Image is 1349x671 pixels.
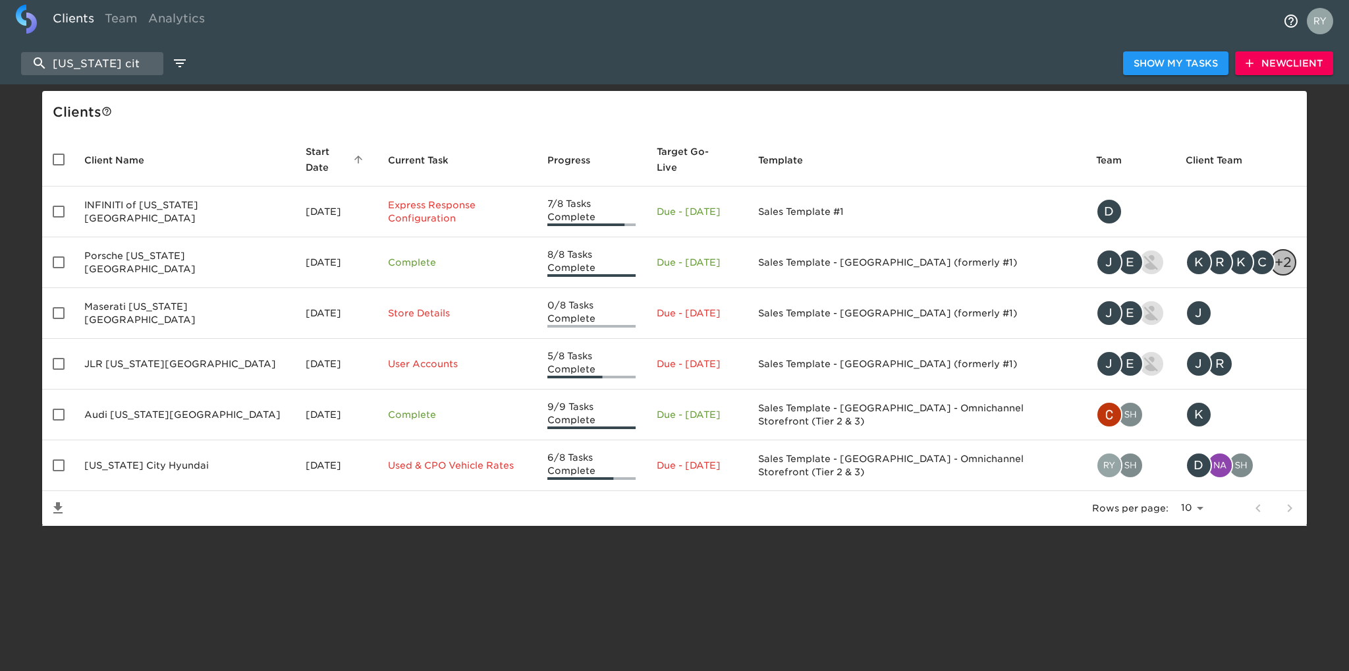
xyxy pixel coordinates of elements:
td: 8/8 Tasks Complete [537,237,647,288]
td: [DATE] [295,288,377,339]
p: Rows per page: [1092,502,1169,515]
p: Due - [DATE] [657,306,737,320]
div: R [1207,249,1233,276]
p: Store Details [388,306,526,320]
div: E [1117,351,1143,377]
td: [DATE] [295,440,377,491]
div: Client s [53,102,1302,123]
img: Profile [1307,8,1333,34]
span: Client Team [1186,152,1259,168]
button: NewClient [1235,51,1333,76]
td: 6/8 Tasks Complete [537,440,647,491]
img: kevin.lo@roadster.com [1140,250,1163,274]
div: K [1186,401,1212,428]
a: Analytics [143,5,210,37]
input: search [21,52,163,75]
div: jsirna@aristocratmotors.com, RGupta@dealersocket.com [1186,351,1296,377]
select: rows per page [1174,498,1208,518]
td: Sales Template #1 [748,187,1086,237]
div: C [1249,249,1275,276]
div: D [1096,198,1122,225]
p: Complete [388,256,526,269]
div: R [1207,351,1233,377]
td: [DATE] [295,339,377,390]
span: Start Date [306,144,366,175]
td: Sales Template - [GEOGRAPHIC_DATA] - Omnichannel Storefront (Tier 2 & 3) [748,440,1086,491]
span: Progress [547,152,607,168]
p: Used & CPO Vehicle Rates [388,459,526,472]
div: karl@molleautogroup.com [1186,401,1296,428]
span: Team [1096,152,1139,168]
span: Target Go-Live [657,144,737,175]
span: This is the next Task in this Hub that should be completed [388,152,449,168]
img: ryan.dale@roadster.com [1097,453,1121,477]
div: dyoung@kansascityhyundai.com, naresh.bodla@cdk.com, shashikar.shamboor@cdk.com [1186,452,1296,479]
div: justin.gervais@roadster.com, eric.petor@roadster.com, kevin.lo@roadster.com [1096,351,1165,377]
p: Due - [DATE] [657,408,737,421]
button: notifications [1275,5,1307,37]
div: E [1117,300,1143,326]
td: [DATE] [295,187,377,237]
div: J [1186,351,1212,377]
p: Express Response Configuration [388,198,526,225]
td: Porsche [US_STATE][GEOGRAPHIC_DATA] [74,237,295,288]
img: shashikar.shamboor@cdk.com [1229,453,1253,477]
p: Due - [DATE] [657,205,737,218]
div: + 2 [1270,249,1296,276]
td: Sales Template - [GEOGRAPHIC_DATA] (formerly #1) [748,339,1086,390]
td: [US_STATE] City Hyundai [74,440,295,491]
p: Due - [DATE] [657,357,737,370]
td: JLR [US_STATE][GEOGRAPHIC_DATA] [74,339,295,390]
td: Maserati [US_STATE][GEOGRAPHIC_DATA] [74,288,295,339]
img: logo [16,5,37,34]
span: Show My Tasks [1134,55,1218,72]
img: kevin.lo@roadster.com [1140,352,1163,376]
span: Current Task [388,152,466,168]
img: kevin.lo@roadster.com [1140,301,1163,325]
div: D [1186,452,1212,479]
td: Sales Template - [GEOGRAPHIC_DATA] (formerly #1) [748,237,1086,288]
p: Due - [DATE] [657,256,737,269]
div: jponziani@dealerinspire.com [1186,300,1296,326]
p: User Accounts [388,357,526,370]
td: 7/8 Tasks Complete [537,187,647,237]
button: edit [169,52,191,74]
span: Calculated based on the start date and the duration of all Tasks contained in this Hub. [657,144,720,175]
div: christopher.mccarthy@roadster.com, shresta.mandala@cdk.com [1096,401,1165,428]
button: Save List [42,492,74,524]
p: Due - [DATE] [657,459,737,472]
button: Show My Tasks [1123,51,1228,76]
span: Template [758,152,820,168]
td: [DATE] [295,390,377,440]
td: INFINITI of [US_STATE][GEOGRAPHIC_DATA] [74,187,295,237]
div: kris.nielsen@soaveauto.com, Robert.Hellweg@SoaveAuto.com, kate.crockett@SoaveAuto.com, chuck.obri... [1186,249,1296,276]
img: shashikar.shamboor@cdk.com [1118,453,1142,477]
td: 0/8 Tasks Complete [537,288,647,339]
table: enhanced table [42,133,1307,526]
svg: This is a list of all of your clients and clients shared with you [101,106,112,117]
td: Sales Template - [GEOGRAPHIC_DATA] - Omnichannel Storefront (Tier 2 & 3) [748,390,1086,440]
td: Audi [US_STATE][GEOGRAPHIC_DATA] [74,390,295,440]
div: danny@roadster.com [1096,198,1165,225]
img: christopher.mccarthy@roadster.com [1097,403,1121,426]
div: J [1096,351,1122,377]
span: Client Name [84,152,161,168]
td: 5/8 Tasks Complete [537,339,647,390]
div: J [1096,249,1122,276]
img: shresta.mandala@cdk.com [1118,403,1142,426]
div: K [1228,249,1254,276]
div: E [1117,249,1143,276]
div: J [1096,300,1122,326]
img: naresh.bodla@cdk.com [1208,453,1232,477]
p: Complete [388,408,526,421]
div: J [1186,300,1212,326]
a: Team [99,5,143,37]
a: Clients [47,5,99,37]
div: K [1186,249,1212,276]
td: 9/9 Tasks Complete [537,390,647,440]
span: New Client [1246,55,1323,72]
td: [DATE] [295,237,377,288]
div: justin.gervais@roadster.com, eric.petor@roadster.com, kevin.lo@roadster.com [1096,249,1165,276]
div: ryan.dale@roadster.com, shashikar.shamboor@cdk.com [1096,452,1165,479]
div: justin.gervais@roadster.com, eric.petor@roadster.com, kevin.lo@roadster.com [1096,300,1165,326]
